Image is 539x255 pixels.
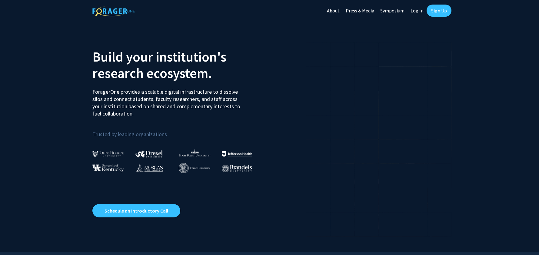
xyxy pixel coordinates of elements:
h2: Build your institution's research ecosystem. [92,49,265,81]
a: Opens in a new tab [92,204,180,217]
img: University of Kentucky [92,164,124,172]
img: Brandeis University [222,165,252,172]
img: Morgan State University [135,164,163,172]
img: Thomas Jefferson University [222,151,252,157]
img: Drexel University [135,150,163,157]
p: ForagerOne provides a scalable digital infrastructure to dissolve silos and connect students, fac... [92,84,245,117]
img: Johns Hopkins University [92,151,125,157]
img: High Point University [179,149,211,156]
img: Cornell University [179,163,210,173]
a: Sign Up [427,5,451,17]
img: ForagerOne Logo [92,6,135,16]
p: Trusted by leading organizations [92,122,265,139]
